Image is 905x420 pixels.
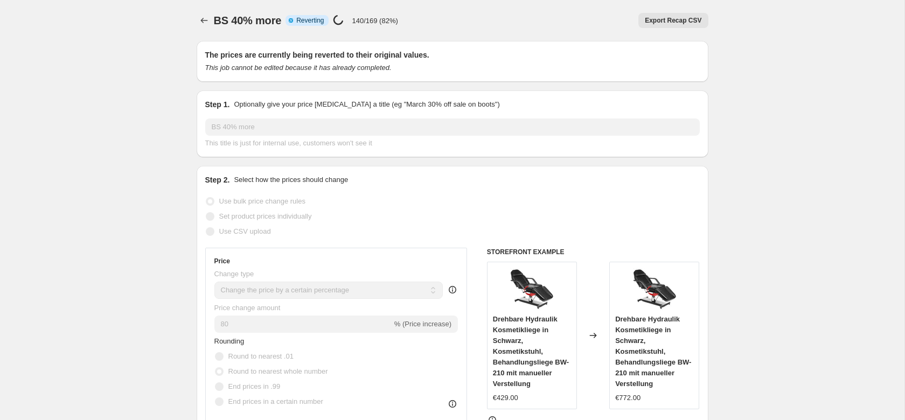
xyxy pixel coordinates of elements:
[205,50,700,60] h2: The prices are currently being reverted to their original values.
[493,315,569,388] span: Drehbare Hydraulik Kosmetikliege in Schwarz, Kosmetikstuhl, Behandlungsliege BW-210 mit manueller...
[228,352,294,360] span: Round to nearest .01
[352,17,398,25] p: 140/169 (82%)
[219,227,271,235] span: Use CSV upload
[219,212,312,220] span: Set product prices individually
[228,367,328,375] span: Round to nearest whole number
[214,337,245,345] span: Rounding
[234,99,499,110] p: Optionally give your price [MEDICAL_DATA] a title (eg "March 30% off sale on boots")
[214,257,230,265] h3: Price
[219,197,305,205] span: Use bulk price change rules
[205,139,372,147] span: This title is just for internal use, customers won't see it
[205,174,230,185] h2: Step 2.
[214,270,254,278] span: Change type
[214,304,281,312] span: Price change amount
[447,284,458,295] div: help
[296,16,324,25] span: Reverting
[205,99,230,110] h2: Step 1.
[615,315,691,388] span: Drehbare Hydraulik Kosmetikliege in Schwarz, Kosmetikstuhl, Behandlungsliege BW-210 mit manueller...
[228,382,281,390] span: End prices in .99
[197,13,212,28] button: Price change jobs
[234,174,348,185] p: Select how the prices should change
[214,15,282,26] span: BS 40% more
[493,393,518,403] div: €429.00
[633,268,676,311] img: drehbare-hydraulik-kosmetikliege-in-schwarz-kosmetikstuhl-behandlungsliege-bw-210-mit-manueller-v...
[205,64,392,72] i: This job cannot be edited because it has already completed.
[205,118,700,136] input: 30% off holiday sale
[638,13,708,28] button: Export Recap CSV
[214,316,392,333] input: -15
[487,248,700,256] h6: STOREFRONT EXAMPLE
[228,397,323,405] span: End prices in a certain number
[615,393,641,403] div: €772.00
[510,268,553,311] img: drehbare-hydraulik-kosmetikliege-in-schwarz-kosmetikstuhl-behandlungsliege-bw-210-mit-manueller-v...
[645,16,701,25] span: Export Recap CSV
[394,320,451,328] span: % (Price increase)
